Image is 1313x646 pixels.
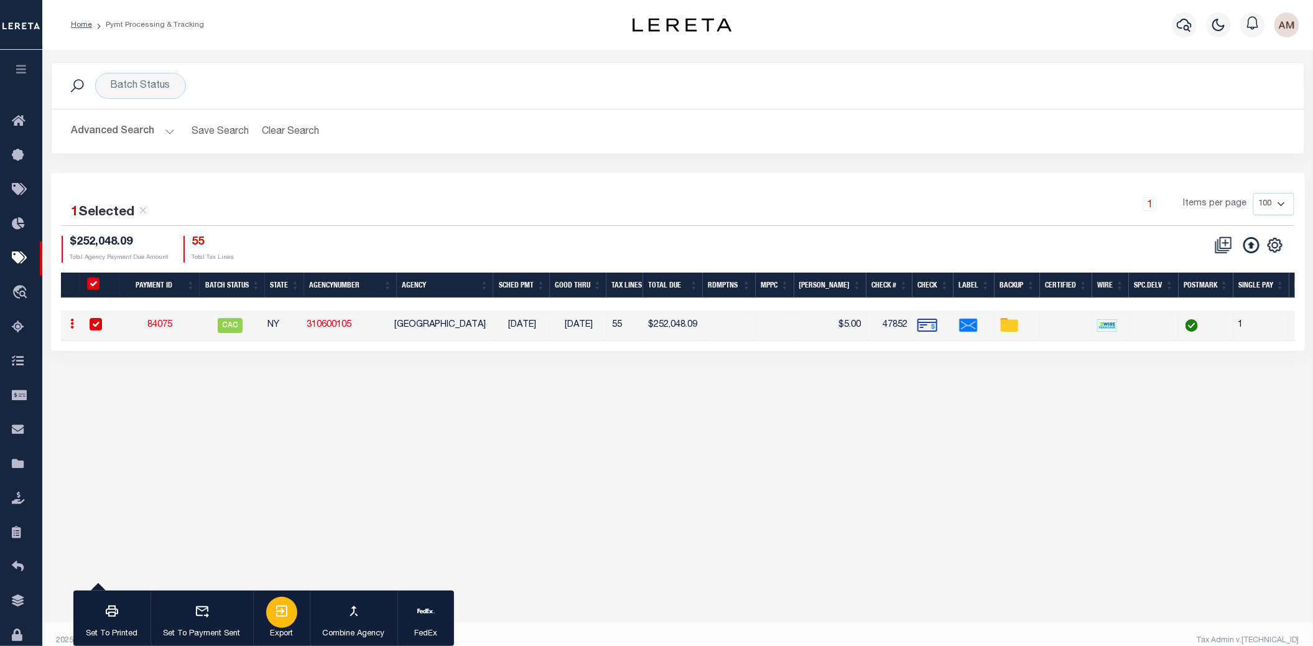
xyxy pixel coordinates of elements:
th: Good Thru: activate to sort column ascending [550,273,606,298]
th: Total Due: activate to sort column ascending [643,273,703,298]
p: Combine Agency [323,628,385,640]
td: 55 [607,311,643,341]
th: Batch Status: activate to sort column ascending [200,273,265,298]
p: Export [266,628,297,640]
th: Label: activate to sort column ascending [953,273,995,298]
th: Single Pay: activate to sort column ascending [1233,273,1289,298]
th: MPPC: activate to sort column ascending [756,273,794,298]
img: check-bank.png [917,316,937,335]
p: Set To Payment Sent [164,628,241,640]
a: 310600105 [307,321,351,329]
th: Spc.Delv: activate to sort column ascending [1129,273,1179,298]
td: 47852 [866,311,913,341]
a: 1 [1143,197,1157,211]
img: open-file-folder.png [1000,316,1019,335]
th: Postmark: activate to sort column ascending [1179,273,1233,298]
img: Envelope.png [958,316,978,335]
th: AgencyNumber: activate to sort column ascending [304,273,397,298]
a: 84075 [147,321,172,329]
img: wire-transfer-logo.png [1097,319,1117,332]
th: SCHED PMT: activate to sort column ascending [493,273,550,298]
span: CAC [218,318,243,333]
div: Click to Edit [95,73,186,99]
button: Clear Search [257,119,325,144]
td: $5.00 [794,311,866,341]
li: Pymt Processing & Tracking [92,19,204,30]
td: [DATE] [494,311,550,341]
th: State: activate to sort column ascending [265,273,304,298]
th: Certified: activate to sort column ascending [1040,273,1092,298]
span: Items per page [1184,197,1247,211]
td: NY [262,311,302,341]
th: Rdmptns: activate to sort column ascending [703,273,756,298]
button: Save Search [185,119,257,144]
span: 1 [72,206,79,219]
th: Wire: activate to sort column ascending [1092,273,1129,298]
button: Advanced Search [72,119,175,144]
h4: 55 [192,236,234,250]
h4: $252,048.09 [70,236,169,250]
th: PayeePmtBatchStatus [80,273,120,298]
img: logo-dark.svg [633,18,732,32]
th: Backup: activate to sort column ascending [995,273,1040,298]
a: Home [71,21,92,29]
p: Set To Printed [86,628,138,640]
p: Total Tax Lines [192,253,234,263]
div: Selected [72,203,149,223]
th: Tax Lines [606,273,643,298]
td: [GEOGRAPHIC_DATA] [389,311,494,341]
th: Check #: activate to sort column ascending [866,273,913,298]
th: Bill Fee: activate to sort column ascending [794,273,866,298]
td: $252,048.09 [643,311,703,341]
i: travel_explore [12,285,32,301]
p: FedEx [411,628,442,640]
th: Check: activate to sort column ascending [912,273,953,298]
td: 1 [1233,311,1289,341]
p: Total Agency Payment Due Amount [70,253,169,263]
th: Agency: activate to sort column ascending [397,273,493,298]
td: [DATE] [550,311,607,341]
img: check-icon-green.svg [1185,319,1198,332]
th: Payment ID: activate to sort column ascending [120,273,200,298]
